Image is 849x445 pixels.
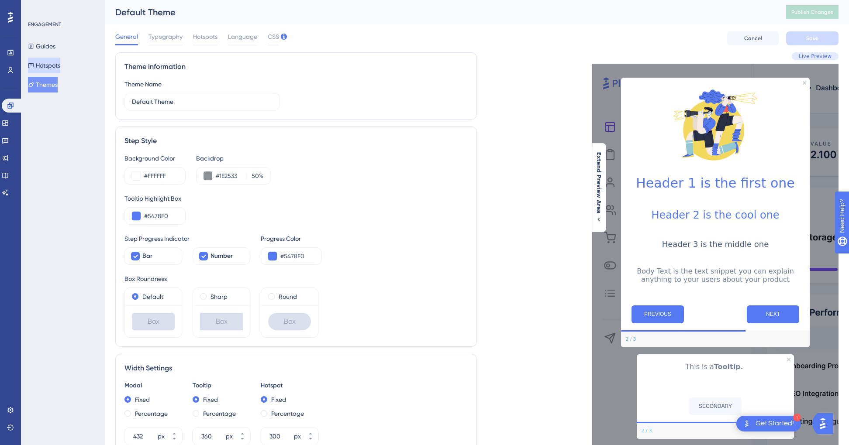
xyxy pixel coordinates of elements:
[193,380,250,391] div: Tooltip
[196,153,271,164] div: Backdrop
[124,363,468,373] div: Width Settings
[756,419,794,428] div: Get Started!
[727,31,779,45] button: Cancel
[124,62,468,72] div: Theme Information
[193,31,217,42] span: Hotspots
[268,31,279,42] span: CSS
[744,35,762,42] span: Cancel
[261,380,318,391] div: Hotspot
[200,313,243,330] div: Box
[124,233,250,244] div: Step Progress Indicator
[115,31,138,42] span: General
[124,153,186,164] div: Background Color
[747,305,799,323] button: Next
[28,38,55,54] button: Guides
[736,416,801,431] div: Open Get Started! checklist, remaining modules: 1
[226,431,233,442] div: px
[742,418,752,429] img: launcher-image-alternative-text
[203,394,218,405] label: Fixed
[812,411,839,437] iframe: UserGuiding AI Assistant Launcher
[787,358,790,361] div: Close Preview
[235,428,250,436] button: px
[166,436,182,445] button: px
[115,6,764,18] div: Default Theme
[672,81,759,168] img: Modal Media
[271,408,304,419] label: Percentage
[595,152,602,213] span: Extend Preview Area
[124,193,468,204] div: Tooltip Highlight Box
[148,31,183,42] span: Typography
[246,171,263,181] label: %
[786,31,839,45] button: Save
[799,53,832,60] span: Live Preview
[628,267,803,284] p: Body Text is the text snippet you can explain anything to your users about your product
[303,436,318,445] button: px
[124,79,162,89] div: Theme Name
[628,240,803,249] h3: Header 3 is the middle one
[628,175,803,191] h1: Header 1 is the first one
[28,58,60,73] button: Hotspots
[714,363,743,371] b: Tooltip.
[201,431,224,442] input: px
[124,136,468,146] div: Step Style
[268,313,311,330] div: Box
[133,431,156,442] input: px
[793,414,801,421] div: 1
[644,361,787,373] p: This is a
[279,291,297,302] label: Round
[249,171,259,181] input: %
[142,291,163,302] label: Default
[628,209,803,221] h2: Header 2 is the cool one
[158,431,165,442] div: px
[124,380,182,391] div: Modal
[303,428,318,436] button: px
[261,233,322,244] div: Progress Color
[228,31,257,42] span: Language
[786,5,839,19] button: Publish Changes
[637,423,794,439] div: Footer
[135,408,168,419] label: Percentage
[641,428,652,435] div: Step 2 of 3
[211,291,228,302] label: Sharp
[592,152,606,223] button: Extend Preview Area
[203,408,236,419] label: Percentage
[166,428,182,436] button: px
[625,336,636,343] div: Step 2 of 3
[211,251,233,261] span: Number
[235,436,250,445] button: px
[269,431,292,442] input: px
[806,35,818,42] span: Save
[132,97,273,106] input: Theme Name
[124,274,468,284] div: Box Roundness
[632,305,684,323] button: Previous
[294,431,301,442] div: px
[135,394,150,405] label: Fixed
[791,9,833,16] span: Publish Changes
[621,332,810,347] div: Footer
[271,394,286,405] label: Fixed
[142,251,152,261] span: Bar
[28,21,61,28] div: ENGAGEMENT
[28,77,58,92] button: Themes
[21,2,55,13] span: Need Help?
[132,313,175,330] div: Box
[803,81,806,85] div: Close Preview
[689,397,742,415] button: SECONDARY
